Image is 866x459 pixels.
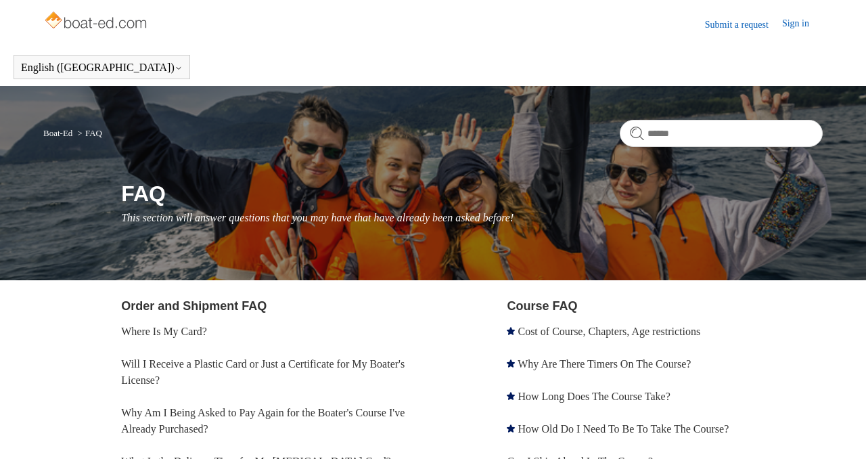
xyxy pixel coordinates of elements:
svg: Promoted article [507,392,515,400]
button: English ([GEOGRAPHIC_DATA]) [21,62,183,74]
svg: Promoted article [507,359,515,368]
a: Cost of Course, Chapters, Age restrictions [518,326,700,337]
a: Sign in [782,16,823,32]
h1: FAQ [121,177,823,210]
a: Will I Receive a Plastic Card or Just a Certificate for My Boater's License? [121,358,405,386]
li: Boat-Ed [43,128,75,138]
a: Where Is My Card? [121,326,207,337]
a: How Old Do I Need To Be To Take The Course? [518,423,729,435]
li: FAQ [75,128,102,138]
img: Boat-Ed Help Center home page [43,8,151,35]
div: Live chat [821,414,856,449]
input: Search [620,120,823,147]
a: How Long Does The Course Take? [518,391,670,402]
p: This section will answer questions that you may have that have already been asked before! [121,210,823,226]
svg: Promoted article [507,424,515,433]
a: Why Am I Being Asked to Pay Again for the Boater's Course I've Already Purchased? [121,407,405,435]
a: Boat-Ed [43,128,72,138]
a: Course FAQ [507,299,577,313]
a: Submit a request [705,18,782,32]
a: Why Are There Timers On The Course? [518,358,691,370]
a: Order and Shipment FAQ [121,299,267,313]
svg: Promoted article [507,327,515,335]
